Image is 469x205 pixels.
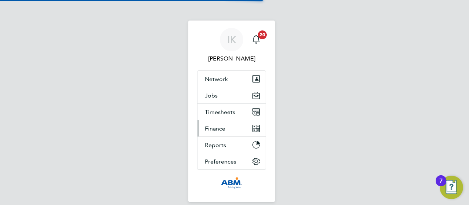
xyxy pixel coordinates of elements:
[197,104,266,120] button: Timesheets
[439,181,443,190] div: 7
[197,120,266,136] button: Finance
[221,177,242,189] img: abm1-logo-retina.png
[205,158,236,165] span: Preferences
[197,54,266,63] span: Ivona Kucharska
[205,109,235,116] span: Timesheets
[197,71,266,87] button: Network
[228,35,236,44] span: IK
[440,176,463,199] button: Open Resource Center, 7 new notifications
[205,142,226,149] span: Reports
[205,125,225,132] span: Finance
[197,153,266,169] button: Preferences
[197,28,266,63] a: IK[PERSON_NAME]
[197,177,266,189] a: Go to home page
[197,87,266,103] button: Jobs
[197,137,266,153] button: Reports
[249,28,263,51] a: 20
[188,21,275,202] nav: Main navigation
[258,30,267,39] span: 20
[205,92,218,99] span: Jobs
[205,76,228,83] span: Network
